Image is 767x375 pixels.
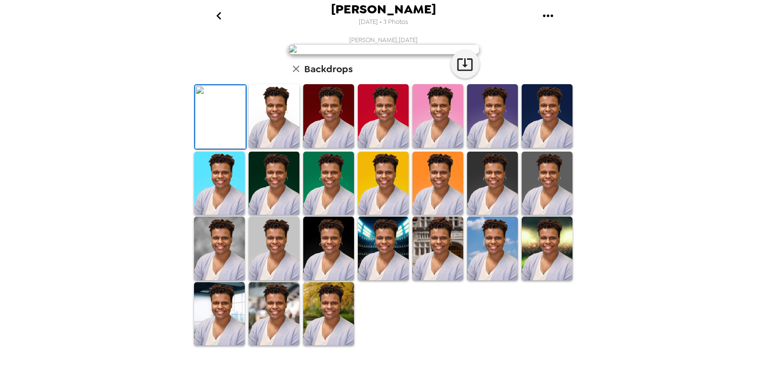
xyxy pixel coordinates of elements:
[288,44,480,55] img: user
[195,85,246,149] img: Original
[349,36,418,44] span: [PERSON_NAME] , [DATE]
[331,3,436,16] span: [PERSON_NAME]
[304,61,353,77] h6: Backdrops
[359,16,408,29] span: [DATE] • 3 Photos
